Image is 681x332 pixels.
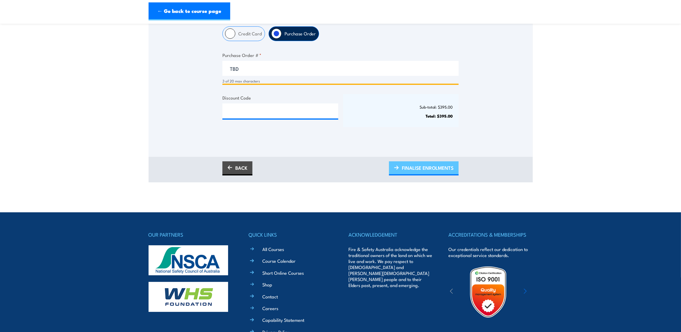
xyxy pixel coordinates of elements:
[515,282,567,302] img: ewpa-logo
[149,230,233,239] h4: OUR PARTNERS
[222,78,459,84] div: 3 of 20 max characters
[249,230,333,239] h4: QUICK LINKS
[262,270,304,276] a: Short Online Courses
[262,305,278,311] a: Careers
[222,52,459,58] label: Purchase Order #
[348,230,432,239] h4: ACKNOWLEDGEMENT
[149,2,230,20] a: ← Go back to course page
[222,94,338,101] label: Discount Code
[348,246,432,288] p: Fire & Safety Australia acknowledge the traditional owners of the land on which we live and work....
[222,161,252,175] a: BACK
[149,245,228,275] img: nsca-logo-footer
[448,230,532,239] h4: ACCREDITATIONS & MEMBERSHIPS
[262,317,304,323] a: Capability Statement
[262,246,284,252] a: All Courses
[402,160,453,176] span: FINALISE ENROLMENTS
[448,246,532,258] p: Our credentials reflect our dedication to exceptional service standards.
[235,27,265,41] label: Credit Card
[426,113,453,119] strong: Total: $395.00
[462,266,514,318] img: Untitled design (19)
[389,161,459,175] a: FINALISE ENROLMENTS
[262,258,296,264] a: Course Calendar
[282,27,319,41] label: Purchase Order
[349,105,453,109] p: Sub-total: $395.00
[149,282,228,312] img: whs-logo-footer
[262,281,272,288] a: Shop
[262,293,278,300] a: Contact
